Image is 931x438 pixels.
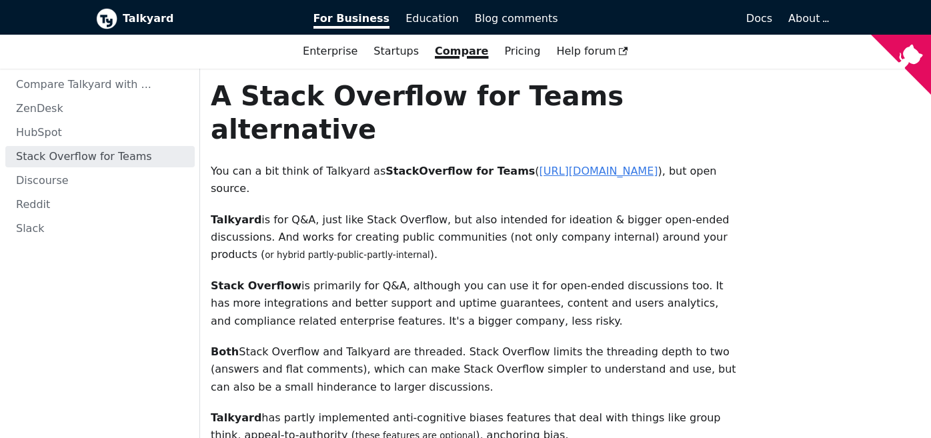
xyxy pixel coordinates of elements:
[467,7,566,30] a: Blog comments
[211,345,239,358] strong: Both
[496,40,548,63] a: Pricing
[566,7,781,30] a: Docs
[5,122,195,143] a: HubSpot
[211,411,261,424] strong: Talkyard
[435,45,488,57] a: Compare
[123,10,295,27] b: Talkyard
[96,8,295,29] a: Talkyard logoTalkyard
[746,12,772,25] span: Docs
[211,79,738,146] h1: A Stack Overflow for Teams alternative
[788,12,827,25] a: About
[211,279,301,292] strong: Stack Overflow
[397,7,467,30] a: Education
[385,165,535,177] strong: StackOverflow for Teams
[5,170,195,191] a: Discourse
[5,218,195,239] a: Slack
[5,194,195,215] a: Reddit
[313,12,390,29] span: For Business
[548,40,636,63] a: Help forum
[265,250,430,260] small: or hybrid partly-public-partly-internal
[556,45,628,57] span: Help forum
[5,146,195,167] a: Stack Overflow for Teams
[211,343,738,396] p: Stack Overflow and Talkyard are threaded. Stack Overflow limits the threading depth to two (answe...
[211,277,738,330] p: is primarily for Q&A, although you can use it for open-ended discussions too. It has more integra...
[96,8,117,29] img: Talkyard logo
[295,40,365,63] a: Enterprise
[211,213,261,226] strong: Talkyard
[405,12,459,25] span: Education
[211,211,738,264] p: is for Q&A, just like Stack Overflow, but also intended for ideation & bigger open-ended discussi...
[365,40,427,63] a: Startups
[540,165,658,177] a: [URL][DOMAIN_NAME]
[5,74,195,95] a: Compare Talkyard with ...
[305,7,398,30] a: For Business
[211,163,738,198] p: You can a bit think of Talkyard as ( ), but open source.
[475,12,558,25] span: Blog comments
[5,98,195,119] a: ZenDesk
